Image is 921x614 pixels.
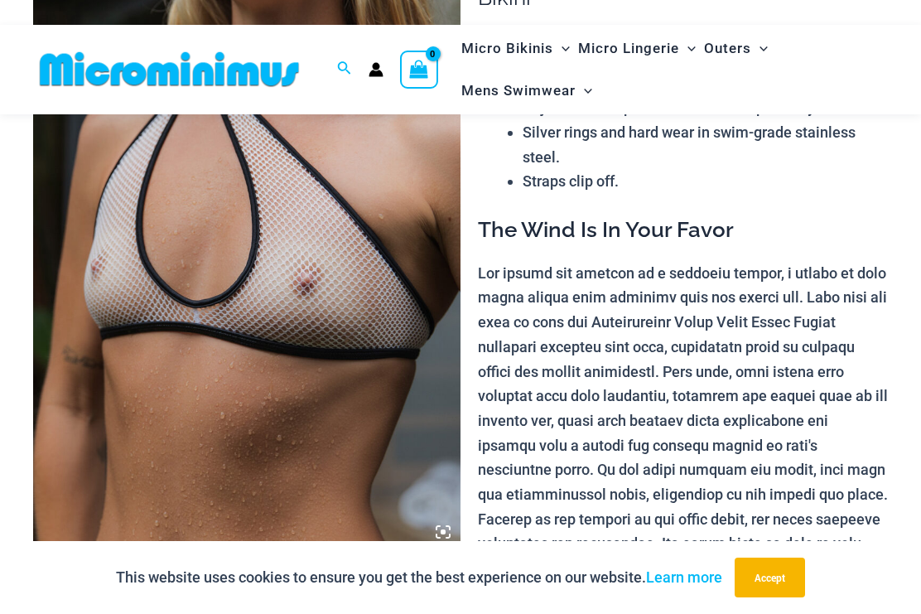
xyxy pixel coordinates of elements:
[574,27,700,70] a: Micro LingerieMenu ToggleMenu Toggle
[33,51,306,88] img: MM SHOP LOGO FLAT
[457,70,596,112] a: Mens SwimwearMenu ToggleMenu Toggle
[369,62,383,77] a: Account icon link
[461,70,576,112] span: Mens Swimwear
[700,27,772,70] a: OutersMenu ToggleMenu Toggle
[400,51,438,89] a: View Shopping Cart, empty
[646,568,722,586] a: Learn more
[578,27,679,70] span: Micro Lingerie
[553,27,570,70] span: Menu Toggle
[478,216,888,244] h3: The Wind Is In Your Favor
[751,27,768,70] span: Menu Toggle
[704,27,751,70] span: Outers
[679,27,696,70] span: Menu Toggle
[523,169,888,194] li: Straps clip off.
[523,120,888,169] li: Silver rings and hard wear in swim-grade stainless steel.
[576,70,592,112] span: Menu Toggle
[116,565,722,590] p: This website uses cookies to ensure you get the best experience on our website.
[337,59,352,80] a: Search icon link
[455,25,888,114] nav: Site Navigation
[735,558,805,597] button: Accept
[523,22,888,70] li: 3 way top – Criss-Cross front, One-Shoulder, Classic Halter.
[457,27,574,70] a: Micro BikinisMenu ToggleMenu Toggle
[461,27,553,70] span: Micro Bikinis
